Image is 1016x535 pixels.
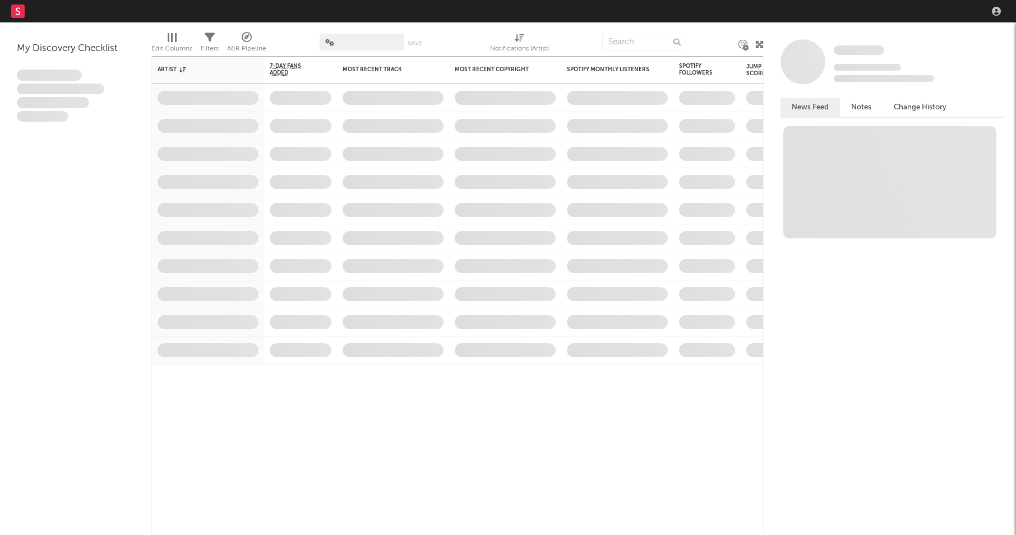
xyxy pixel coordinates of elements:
[151,42,192,56] div: Edit Columns
[17,42,135,56] div: My Discovery Checklist
[408,40,422,47] button: Save
[201,42,219,56] div: Filters
[455,66,539,73] div: Most Recent Copyright
[270,63,315,76] span: 7-Day Fans Added
[17,70,82,81] span: Lorem ipsum dolor
[679,63,718,76] div: Spotify Followers
[490,42,549,56] div: Notifications (Artist)
[17,111,68,122] span: Aliquam viverra
[151,28,192,61] div: Edit Columns
[343,66,427,73] div: Most Recent Track
[834,45,884,56] a: Some Artist
[490,28,549,61] div: Notifications (Artist)
[158,66,242,73] div: Artist
[834,75,934,82] span: 0 fans last week
[781,98,840,117] button: News Feed
[227,28,266,61] div: A&R Pipeline
[602,34,686,50] input: Search...
[883,98,958,117] button: Change History
[746,63,774,77] div: Jump Score
[834,45,884,55] span: Some Artist
[834,64,901,71] span: Tracking Since: [DATE]
[17,97,89,108] span: Praesent ac interdum
[227,42,266,56] div: A&R Pipeline
[201,28,219,61] div: Filters
[567,66,651,73] div: Spotify Monthly Listeners
[840,98,883,117] button: Notes
[17,84,104,95] span: Integer aliquet in purus et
